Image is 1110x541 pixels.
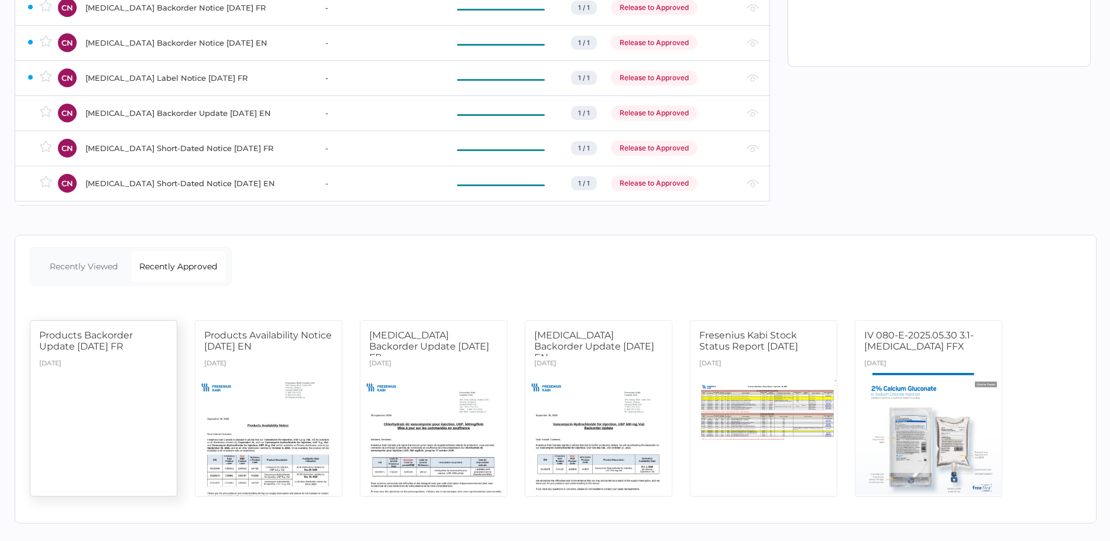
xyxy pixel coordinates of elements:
[40,105,52,117] img: star-inactive.70f2008a.svg
[747,39,759,47] img: eye-light-gray.b6d092a5.svg
[27,39,34,46] img: ZaPP2z7XVwAAAABJRU5ErkJggg==
[40,35,52,47] img: star-inactive.70f2008a.svg
[40,70,52,82] img: star-inactive.70f2008a.svg
[58,174,77,193] div: CN
[534,356,556,373] div: [DATE]
[699,356,721,373] div: [DATE]
[85,176,311,190] div: [MEDICAL_DATA] Short-Dated Notice [DATE] EN
[571,71,597,85] div: 1 / 1
[747,4,759,12] img: eye-light-gray.b6d092a5.svg
[611,105,697,121] div: Release to Approved
[27,4,34,11] img: ZaPP2z7XVwAAAABJRU5ErkJggg==
[36,251,131,282] div: Recently Viewed
[58,69,77,87] div: CN
[40,141,52,152] img: star-inactive.70f2008a.svg
[85,141,311,155] div: [MEDICAL_DATA] Short-Dated Notice [DATE] FR
[85,106,311,120] div: [MEDICAL_DATA] Backorder Update [DATE] EN
[864,330,974,352] span: IV 080-E-2025.05.30 3.1- [MEDICAL_DATA] FFX
[369,330,489,363] span: [MEDICAL_DATA] Backorder Update [DATE] FR
[571,36,597,50] div: 1 / 1
[39,356,61,373] div: [DATE]
[571,176,597,190] div: 1 / 1
[314,201,445,236] td: -
[39,330,133,352] span: Products Backorder Update [DATE] FR
[747,180,759,187] img: eye-light-gray.b6d092a5.svg
[611,141,697,156] div: Release to Approved
[369,356,391,373] div: [DATE]
[611,35,697,50] div: Release to Approved
[40,176,52,187] img: star-inactive.70f2008a.svg
[747,145,759,152] img: eye-light-gray.b6d092a5.svg
[747,74,759,82] img: eye-light-gray.b6d092a5.svg
[611,176,697,191] div: Release to Approved
[864,356,886,373] div: [DATE]
[747,109,759,117] img: eye-light-gray.b6d092a5.svg
[314,95,445,131] td: -
[314,166,445,201] td: -
[611,70,697,85] div: Release to Approved
[534,330,654,363] span: [MEDICAL_DATA] Backorder Update [DATE] EN
[131,251,226,282] div: Recently Approved
[314,25,445,60] td: -
[85,36,311,50] div: [MEDICAL_DATA] Backorder Notice [DATE] EN
[204,356,226,373] div: [DATE]
[27,74,34,81] img: ZaPP2z7XVwAAAABJRU5ErkJggg==
[85,71,311,85] div: [MEDICAL_DATA] Label Notice [DATE] FR
[314,60,445,95] td: -
[571,1,597,15] div: 1 / 1
[58,33,77,52] div: CN
[571,141,597,155] div: 1 / 1
[85,1,311,15] div: [MEDICAL_DATA] Backorder Notice [DATE] FR
[571,106,597,120] div: 1 / 1
[58,104,77,122] div: CN
[58,139,77,157] div: CN
[699,330,798,352] span: Fresenius Kabi Stock Status Report [DATE]
[314,131,445,166] td: -
[204,330,332,352] span: Products Availability Notice [DATE] EN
